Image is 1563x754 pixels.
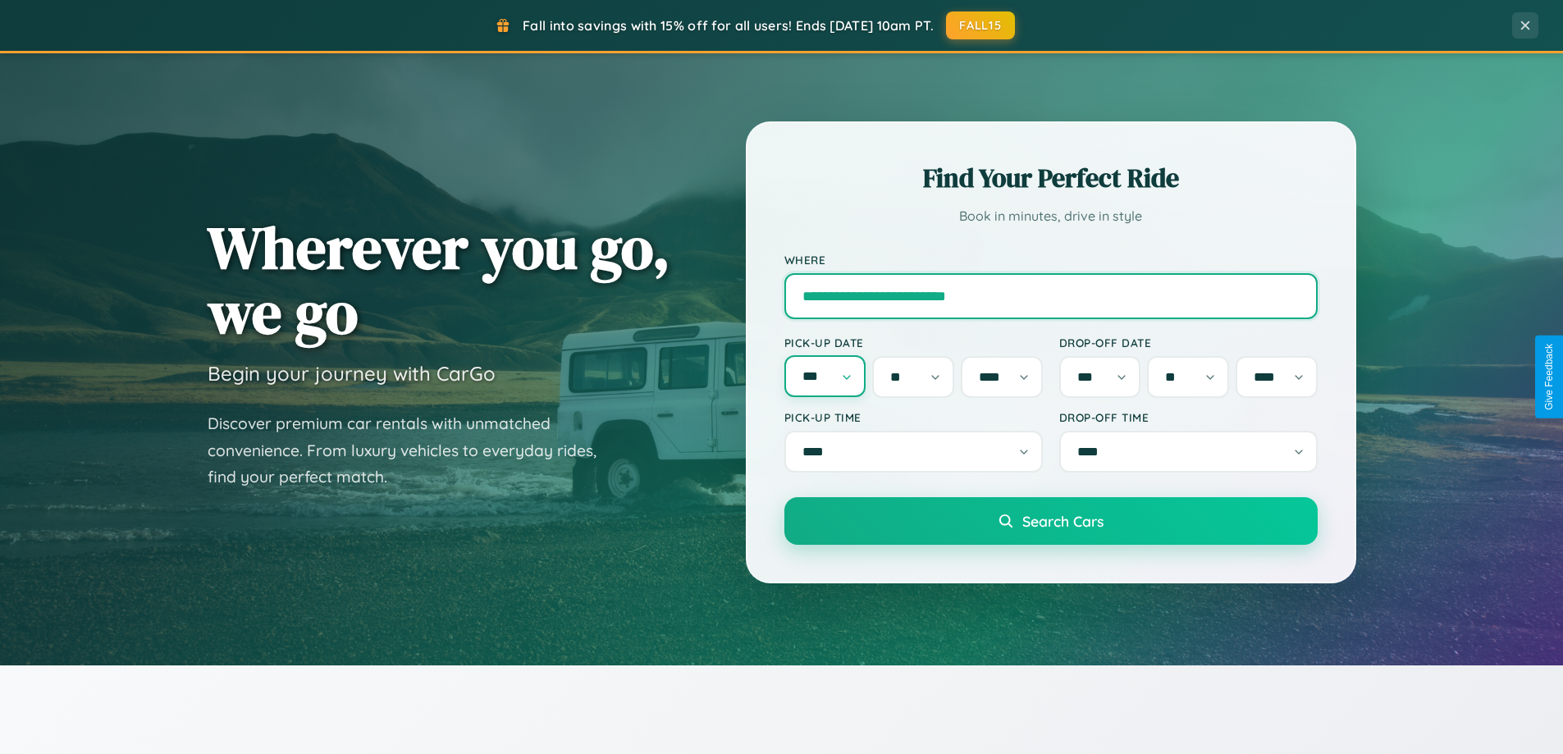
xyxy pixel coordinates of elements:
[1059,410,1318,424] label: Drop-off Time
[208,410,618,491] p: Discover premium car rentals with unmatched convenience. From luxury vehicles to everyday rides, ...
[1059,336,1318,350] label: Drop-off Date
[784,204,1318,228] p: Book in minutes, drive in style
[784,160,1318,196] h2: Find Your Perfect Ride
[208,361,496,386] h3: Begin your journey with CarGo
[523,17,934,34] span: Fall into savings with 15% off for all users! Ends [DATE] 10am PT.
[784,410,1043,424] label: Pick-up Time
[784,336,1043,350] label: Pick-up Date
[208,215,670,345] h1: Wherever you go, we go
[784,497,1318,545] button: Search Cars
[784,253,1318,267] label: Where
[1022,512,1104,530] span: Search Cars
[1543,344,1555,410] div: Give Feedback
[946,11,1015,39] button: FALL15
